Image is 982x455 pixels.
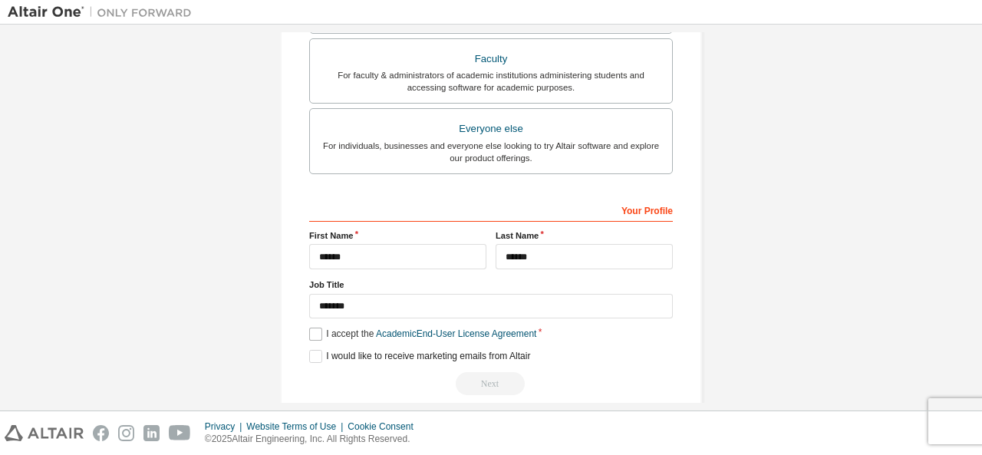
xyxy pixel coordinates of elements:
[8,5,199,20] img: Altair One
[309,279,673,291] label: Job Title
[93,425,109,441] img: facebook.svg
[205,433,423,446] p: © 2025 Altair Engineering, Inc. All Rights Reserved.
[143,425,160,441] img: linkedin.svg
[309,350,530,363] label: I would like to receive marketing emails from Altair
[309,197,673,222] div: Your Profile
[348,420,422,433] div: Cookie Consent
[205,420,246,433] div: Privacy
[319,118,663,140] div: Everyone else
[309,229,486,242] label: First Name
[319,48,663,70] div: Faculty
[309,372,673,395] div: Read and acccept EULA to continue
[246,420,348,433] div: Website Terms of Use
[169,425,191,441] img: youtube.svg
[309,328,536,341] label: I accept the
[376,328,536,339] a: Academic End-User License Agreement
[5,425,84,441] img: altair_logo.svg
[118,425,134,441] img: instagram.svg
[319,69,663,94] div: For faculty & administrators of academic institutions administering students and accessing softwa...
[496,229,673,242] label: Last Name
[319,140,663,164] div: For individuals, businesses and everyone else looking to try Altair software and explore our prod...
